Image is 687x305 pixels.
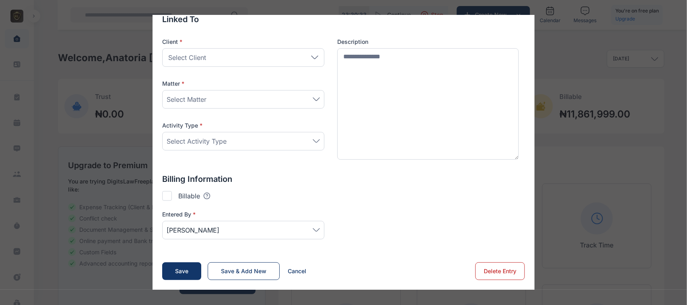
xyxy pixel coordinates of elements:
button: Save & Add New [208,262,280,280]
button: Save [162,262,201,280]
div: Save [175,267,188,275]
p: Billable [178,191,200,201]
p: Client [162,38,324,46]
span: Select Activity Type [167,136,227,146]
div: Save & Add New [221,267,266,275]
span: Select Client [168,53,206,62]
span: Matter [162,80,184,88]
span: Activity Type [162,122,202,130]
p: Linked To [162,14,525,25]
label: Description [337,38,519,46]
button: Cancel [280,262,314,280]
span: [PERSON_NAME] [167,225,219,235]
button: Delete Entry [475,262,525,280]
span: Entered By [162,210,196,218]
p: Billing Information [162,173,525,185]
span: Select Matter [167,95,206,104]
